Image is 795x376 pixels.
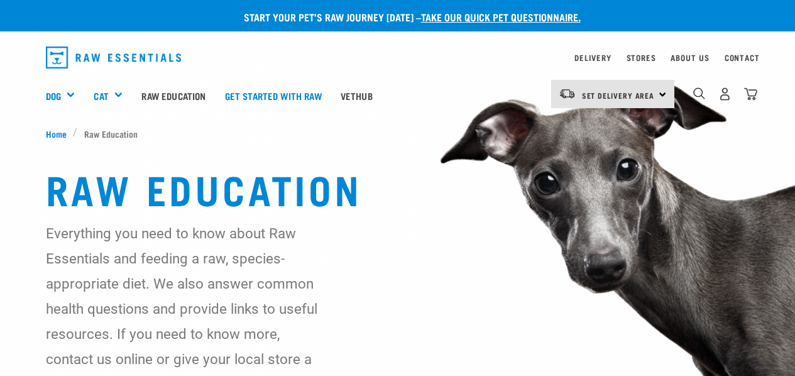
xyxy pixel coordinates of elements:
[582,93,655,97] span: Set Delivery Area
[216,70,331,121] a: Get started with Raw
[132,70,215,121] a: Raw Education
[331,70,382,121] a: Vethub
[725,55,760,60] a: Contact
[574,55,611,60] a: Delivery
[46,165,750,211] h1: Raw Education
[36,41,760,74] nav: dropdown navigation
[627,55,656,60] a: Stores
[46,47,182,69] img: Raw Essentials Logo
[718,87,732,101] img: user.png
[94,89,108,103] a: Cat
[46,89,61,103] a: Dog
[744,87,757,101] img: home-icon@2x.png
[559,88,576,99] img: van-moving.png
[46,127,74,140] a: Home
[46,127,750,140] nav: breadcrumbs
[693,87,705,99] img: home-icon-1@2x.png
[421,14,581,19] a: take our quick pet questionnaire.
[671,55,709,60] a: About Us
[46,127,67,140] span: Home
